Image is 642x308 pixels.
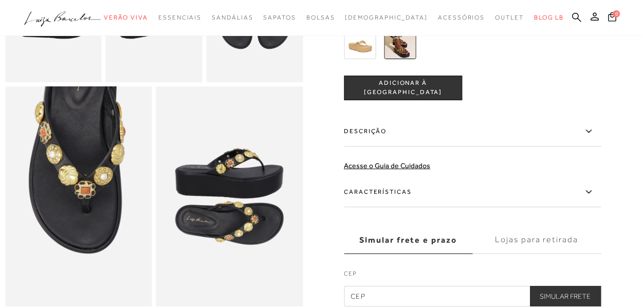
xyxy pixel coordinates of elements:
span: Bolsas [306,14,335,21]
button: Simular Frete [529,286,601,306]
a: noSubCategoriesText [345,8,428,27]
button: 0 [605,11,619,25]
button: ADICIONAR À [GEOGRAPHIC_DATA] [344,76,462,100]
span: Sandálias [212,14,253,21]
a: BLOG LB [534,8,564,27]
img: image [5,86,152,306]
span: BLOG LB [534,14,564,21]
span: Sapatos [263,14,296,21]
a: categoryNavScreenReaderText [495,8,524,27]
img: SANDÁLIA FLATFORM DE DEDO EM COURO AREIA COM APLICAÇÕES [344,27,376,59]
img: SANDÁLIA FLATFORM DE DEDO EM COURO PRETO COM APLICAÇÕES [384,27,416,59]
label: Características [344,177,601,207]
span: Essenciais [158,14,201,21]
label: Simular frete e prazo [344,226,472,254]
label: CEP [344,269,601,283]
span: Outlet [495,14,524,21]
a: categoryNavScreenReaderText [212,8,253,27]
a: categoryNavScreenReaderText [438,8,485,27]
label: Descrição [344,117,601,147]
span: ADICIONAR À [GEOGRAPHIC_DATA] [344,79,462,97]
a: categoryNavScreenReaderText [104,8,148,27]
label: Lojas para retirada [472,226,601,254]
a: categoryNavScreenReaderText [158,8,201,27]
a: categoryNavScreenReaderText [263,8,296,27]
span: Acessórios [438,14,485,21]
span: [DEMOGRAPHIC_DATA] [345,14,428,21]
span: Verão Viva [104,14,148,21]
input: CEP [344,286,601,306]
a: Acesse o Guia de Cuidados [344,161,430,170]
a: categoryNavScreenReaderText [306,8,335,27]
span: 0 [613,10,620,17]
img: image [156,86,303,306]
